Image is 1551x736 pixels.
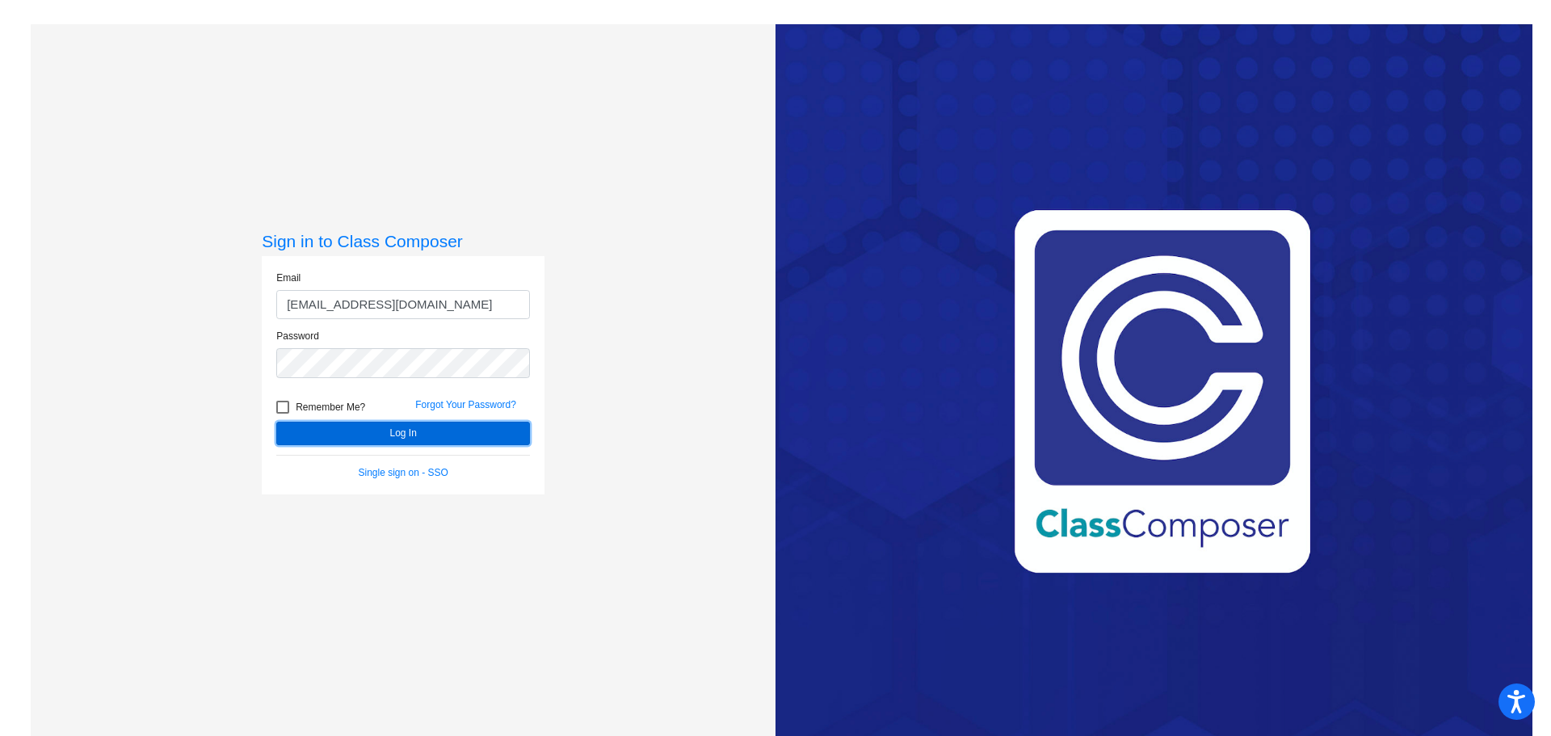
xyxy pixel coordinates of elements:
[276,422,530,445] button: Log In
[359,467,448,478] a: Single sign on - SSO
[296,397,365,417] span: Remember Me?
[276,329,319,343] label: Password
[415,399,516,410] a: Forgot Your Password?
[276,271,301,285] label: Email
[262,231,544,251] h3: Sign in to Class Composer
